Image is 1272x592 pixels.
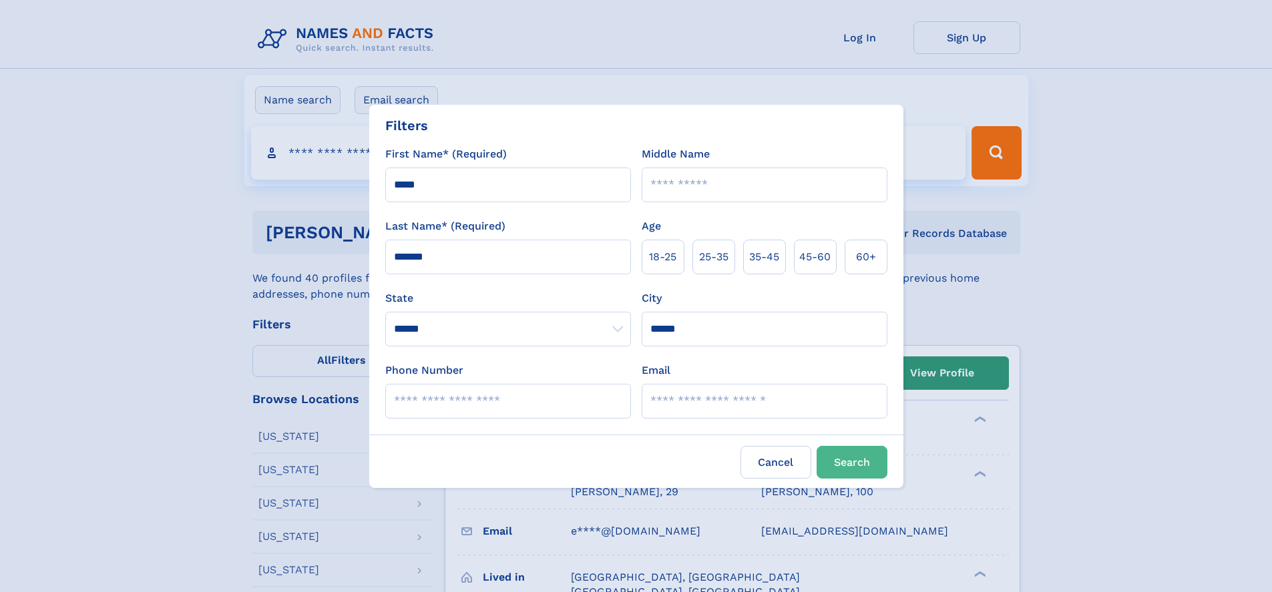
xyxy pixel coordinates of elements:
div: Filters [385,115,428,135]
span: 35‑45 [749,249,779,265]
label: City [642,290,662,306]
label: Phone Number [385,362,463,378]
label: Cancel [740,446,811,479]
span: 60+ [856,249,876,265]
label: Middle Name [642,146,710,162]
span: 25‑35 [699,249,728,265]
span: 45‑60 [799,249,831,265]
label: Last Name* (Required) [385,218,505,234]
label: Age [642,218,661,234]
button: Search [817,446,887,479]
span: 18‑25 [649,249,676,265]
label: State [385,290,631,306]
label: First Name* (Required) [385,146,507,162]
label: Email [642,362,670,378]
